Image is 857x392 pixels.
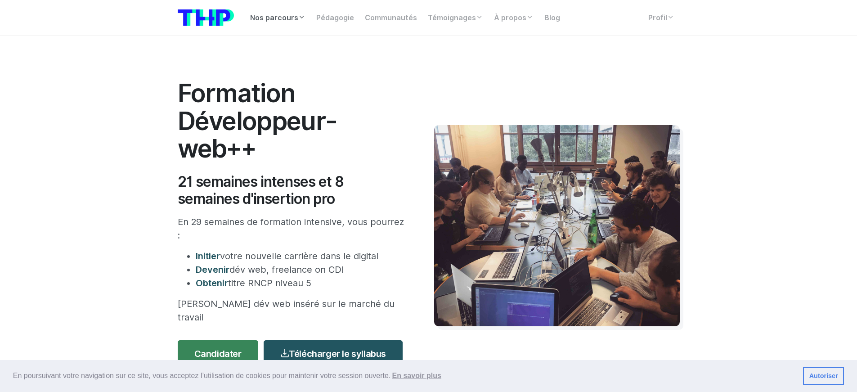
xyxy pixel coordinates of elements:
a: learn more about cookies [390,369,443,383]
p: [PERSON_NAME] dév web inséré sur le marché du travail [178,297,407,324]
a: Témoignages [422,9,489,27]
a: dismiss cookie message [803,367,844,385]
li: titre RNCP niveau 5 [196,276,407,290]
a: Télécharger le syllabus [264,340,403,367]
span: Devenir [196,264,229,275]
a: Communautés [359,9,422,27]
span: Obtenir [196,278,228,288]
p: En 29 semaines de formation intensive, vous pourrez : [178,215,407,242]
img: Travail [434,125,680,326]
h1: Formation Développeur-web++ [178,79,407,162]
li: dév web, freelance on CDI [196,263,407,276]
a: À propos [489,9,539,27]
img: logo [178,9,234,26]
span: Initier [196,251,220,261]
a: Candidater [178,340,258,367]
a: Nos parcours [245,9,311,27]
li: votre nouvelle carrière dans le digital [196,249,407,263]
a: Profil [643,9,680,27]
h2: 21 semaines intenses et 8 semaines d'insertion pro [178,173,407,208]
span: En poursuivant votre navigation sur ce site, vous acceptez l’utilisation de cookies pour mainteni... [13,369,796,383]
a: Pédagogie [311,9,359,27]
a: Blog [539,9,565,27]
